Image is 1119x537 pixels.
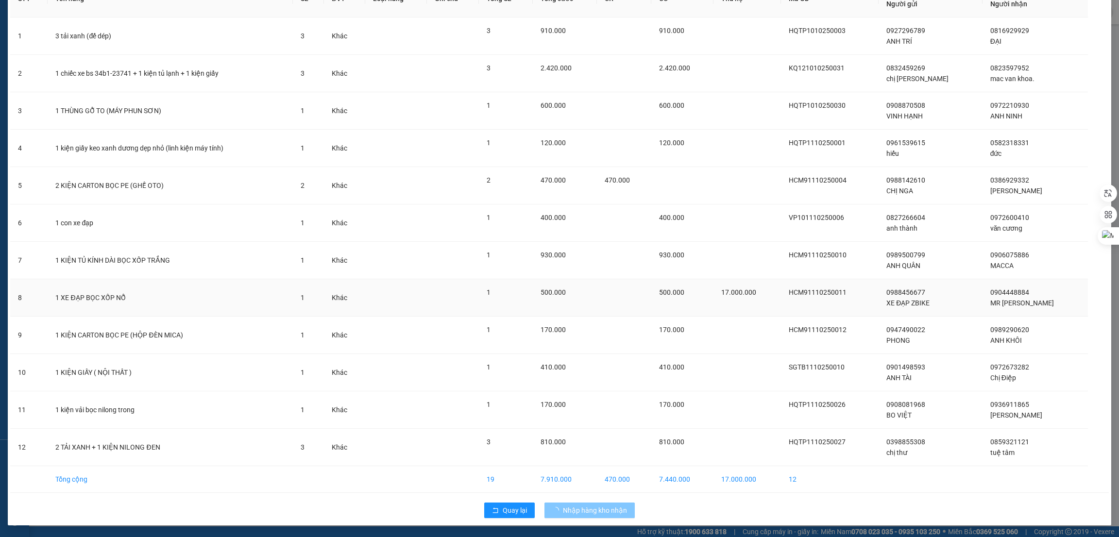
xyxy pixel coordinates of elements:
span: 2.420.000 [541,64,572,72]
span: 17.000.000 [721,288,756,296]
span: 170.000 [541,401,566,408]
span: 810.000 [659,438,684,446]
span: BO VIỆT [886,411,912,419]
td: 1 XE ĐẠP BỌC XỐP NỔ [48,279,292,317]
span: 930.000 [541,251,566,259]
td: 7.440.000 [651,466,713,493]
td: Tổng cộng [48,466,292,493]
span: 0961539615 [886,139,925,147]
span: 3 [301,443,305,451]
span: 410.000 [659,363,684,371]
span: 3 [487,438,491,446]
span: 1 [487,101,491,109]
span: 0827266604 [886,214,925,221]
span: ANH QUÂN [886,262,920,269]
span: CHỊ NGA [886,187,913,195]
span: ANH NINH [990,112,1022,120]
span: 2 [301,182,305,189]
span: 470.000 [541,176,566,184]
span: HQTP1110250026 [789,401,846,408]
td: 17.000.000 [713,466,781,493]
td: Khác [324,17,365,55]
td: 1 con xe đạp [48,204,292,242]
span: 0823597952 [990,64,1029,72]
span: hiếu [886,150,899,157]
span: HQTP1110250001 [789,139,846,147]
span: HCM91110250012 [789,326,847,334]
span: 0582318331 [990,139,1029,147]
span: mac van khoa. [990,75,1034,83]
span: 1 [301,144,305,152]
span: tuệ tâm [990,449,1015,456]
td: Khác [324,167,365,204]
span: HQTP1010250030 [789,101,846,109]
td: Khác [324,354,365,391]
span: đức [990,150,1002,157]
span: 0927296789 [886,27,925,34]
span: 120.000 [541,139,566,147]
span: 0972210930 [990,101,1029,109]
td: 3 tải xanh (đế dép) [48,17,292,55]
span: 3 [301,69,305,77]
span: Quay lại [503,505,527,516]
td: 11 [10,391,48,429]
span: 1 [487,288,491,296]
span: 170.000 [541,326,566,334]
td: Khác [324,391,365,429]
span: ANH KHÔI [990,336,1022,344]
span: 1 [301,369,305,376]
span: 600.000 [659,101,684,109]
td: 1 KIỆN CARTON BỌC PE (HỘP ĐÈN MICA) [48,317,292,354]
span: 1 [487,401,491,408]
td: 12 [781,466,879,493]
span: 470.000 [605,176,630,184]
span: 2 [487,176,491,184]
span: 500.000 [659,288,684,296]
span: 910.000 [541,27,566,34]
span: 3 [487,27,491,34]
td: Khác [324,279,365,317]
span: 0859321121 [990,438,1029,446]
span: 0988142610 [886,176,925,184]
span: 810.000 [541,438,566,446]
span: MACCA [990,262,1014,269]
span: 1 [487,251,491,259]
td: 6 [10,204,48,242]
span: 2.420.000 [659,64,690,72]
span: HCM91110250010 [789,251,847,259]
td: 8 [10,279,48,317]
span: 400.000 [659,214,684,221]
td: Khác [324,242,365,279]
td: 7.910.000 [533,466,597,493]
span: rollback [492,507,499,515]
span: anh thành [886,224,917,232]
button: Nhập hàng kho nhận [544,503,635,518]
td: 10 [10,354,48,391]
span: chị thư [886,449,907,456]
span: HQTP1110250027 [789,438,846,446]
span: 1 [487,326,491,334]
td: 9 [10,317,48,354]
td: Khác [324,204,365,242]
span: văn cương [990,224,1023,232]
span: ĐẠI [990,37,1001,45]
span: 0908081968 [886,401,925,408]
span: 0904448884 [990,288,1029,296]
td: 1 chiếc xe bs 34b1-23741 + 1 kiện tủ lạnh + 1 kiện giấy [48,55,292,92]
td: 12 [10,429,48,466]
td: Khác [324,429,365,466]
span: 0901498593 [886,363,925,371]
td: Khác [324,55,365,92]
span: 1 [301,219,305,227]
span: 0988456677 [886,288,925,296]
td: 1 kiện vải bọc nilong trong [48,391,292,429]
span: Chị Điệp [990,374,1016,382]
span: ANH TÀI [886,374,912,382]
td: 1 KIỆN GIẤY ( NỘI THẤT ) [48,354,292,391]
td: 2 TẢI XANH + 1 KIỆN NILONG ĐEN [48,429,292,466]
span: Nhập hàng kho nhận [563,505,627,516]
span: 0398855308 [886,438,925,446]
td: 7 [10,242,48,279]
span: 1 [301,256,305,264]
span: 120.000 [659,139,684,147]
